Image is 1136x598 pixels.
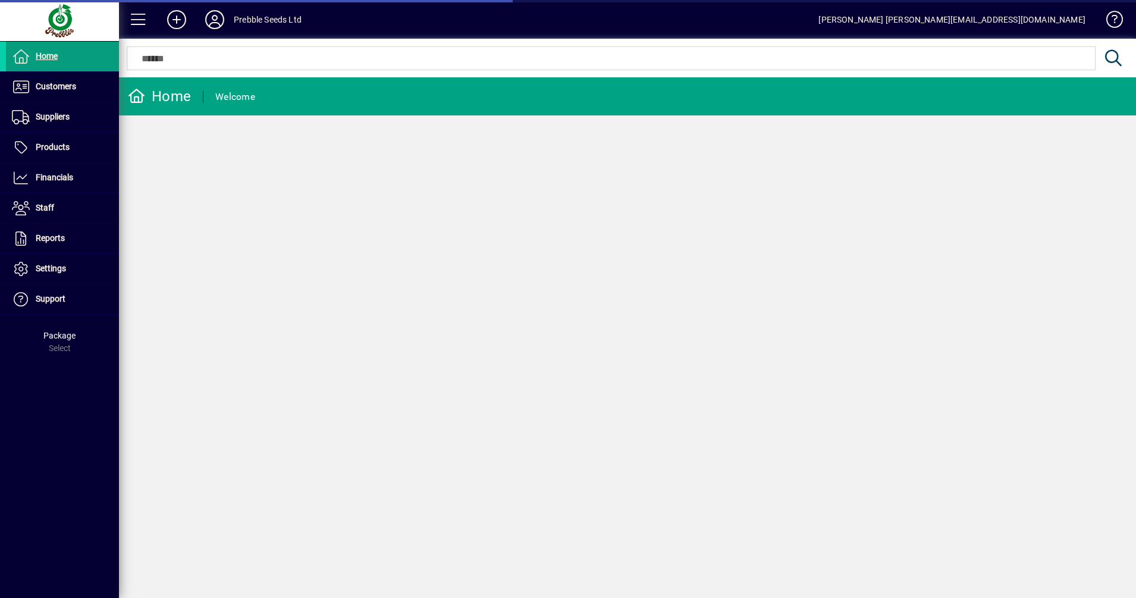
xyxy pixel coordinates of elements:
div: [PERSON_NAME] [PERSON_NAME][EMAIL_ADDRESS][DOMAIN_NAME] [818,10,1085,29]
div: Welcome [215,87,255,107]
a: Reports [6,224,119,253]
span: Home [36,51,58,61]
span: Financials [36,173,73,182]
a: Knowledge Base [1097,2,1121,41]
span: Settings [36,264,66,273]
div: Home [128,87,191,106]
a: Financials [6,163,119,193]
a: Settings [6,254,119,284]
a: Staff [6,193,119,223]
span: Reports [36,233,65,243]
span: Products [36,142,70,152]
button: Profile [196,9,234,30]
span: Support [36,294,65,303]
a: Products [6,133,119,162]
span: Package [43,331,76,340]
a: Customers [6,72,119,102]
div: Prebble Seeds Ltd [234,10,302,29]
button: Add [158,9,196,30]
span: Customers [36,82,76,91]
span: Staff [36,203,54,212]
span: Suppliers [36,112,70,121]
a: Suppliers [6,102,119,132]
a: Support [6,284,119,314]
